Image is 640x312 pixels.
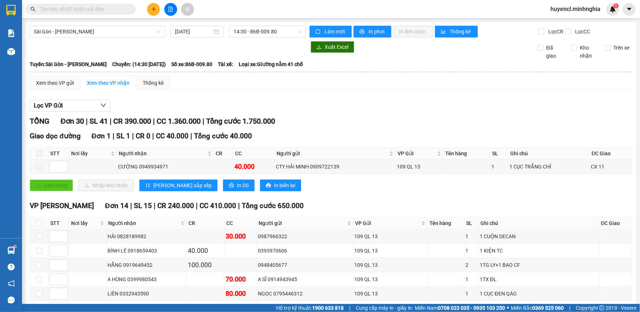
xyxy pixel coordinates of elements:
button: downloadNhập kho nhận [78,179,134,191]
span: Tài xế: [218,60,233,68]
th: CR [214,148,233,160]
span: Kho nhận [577,44,599,60]
span: | [153,117,155,126]
span: ⚪️ [507,306,509,309]
span: | [152,132,154,140]
div: Xem theo VP nhận [87,79,129,87]
span: file-add [168,7,173,12]
span: | [154,202,156,210]
span: | [130,202,132,210]
div: A SĨ 0914943945 [258,275,352,283]
span: TỔNG [30,117,50,126]
span: Tổng cước 1.750.000 [206,117,275,126]
span: CC 410.000 [200,202,236,210]
div: 80.000 [226,289,256,299]
span: | [110,117,111,126]
img: warehouse-icon [7,48,15,55]
td: 109 QL 13 [354,244,428,258]
span: Đã giao [544,44,566,60]
span: Đơn 14 [105,202,128,210]
span: Chuyến: (14:30 [DATE]) [112,60,166,68]
div: BÌNH LÊ 0918659403 [107,247,185,255]
button: sort-ascending[PERSON_NAME] sắp xếp [139,179,217,191]
button: aim [181,3,194,16]
div: 1 CUỘN DECAN [480,232,598,240]
th: ĐC Giao [599,217,632,229]
span: CC 1.360.000 [157,117,201,126]
span: bar-chart [441,29,447,35]
div: 109 QL 13 [355,232,427,240]
div: 109 QL 13 [355,275,427,283]
span: Người gửi [259,219,346,227]
button: printerIn DS [223,179,255,191]
span: Nơi lấy [71,219,99,227]
div: 0393970606 [258,247,352,255]
th: CC [233,148,275,160]
div: 1 [465,275,477,283]
div: 1TX ĐL [480,275,598,283]
div: 109 QL 13 [355,290,427,298]
div: 70.000 [226,274,256,284]
div: 40.000 [234,162,274,172]
span: Loại xe: Giường nằm 41 chỗ [239,60,303,68]
span: plus [151,7,156,12]
img: warehouse-icon [7,247,15,254]
span: Lọc CC [572,28,591,36]
div: 109 QL 13 [355,261,427,269]
span: Người nhận [108,219,179,227]
span: Sài Gòn - Phan Rí [34,26,160,37]
div: 1TG LY+1 BAO CF [480,261,598,269]
span: Lọc VP Gửi [34,101,63,110]
th: Tên hàng [443,148,490,160]
div: 40.000 [188,246,223,256]
strong: 0708 023 035 - 0935 103 250 [438,305,505,311]
div: HẰNG 0919649452 [107,261,185,269]
span: printer [359,29,366,35]
span: SL 41 [89,117,108,126]
span: VP Gửi [398,149,436,157]
div: 109 QL 13 [355,247,427,255]
th: CC [224,217,257,229]
span: down [100,102,106,108]
span: caret-down [626,6,633,12]
th: STT [48,217,69,229]
div: 0948405677 [258,261,352,269]
span: Làm mới [325,28,346,36]
td: CX 11 [590,160,632,174]
span: Lọc CR [545,28,564,36]
button: printerIn phơi [354,26,391,37]
span: | [202,117,204,126]
span: Xuất Excel [325,43,348,51]
div: 1 [465,232,477,240]
span: question-circle [8,264,15,271]
span: CC 40.000 [156,132,189,140]
span: In DS [237,181,249,189]
span: CR 0 [136,132,150,140]
button: printerIn biên lai [260,179,301,191]
span: | [86,117,88,126]
div: HẢI 0828189982 [107,232,185,240]
td: 109 QL 13 [354,272,428,287]
button: caret-down [623,3,636,16]
span: Nơi lấy [71,149,109,157]
span: Đơn 1 [92,132,111,140]
div: NGỌC 0795446312 [258,290,352,298]
td: 109 QL 13 [354,229,428,244]
input: 12/08/2025 [175,28,212,36]
sup: 1 [14,246,16,248]
td: 109 QL 13 [354,258,428,272]
button: Lọc VP Gửi [30,100,110,112]
img: icon-new-feature [610,6,616,12]
img: solution-icon [7,29,15,37]
span: Cung cấp máy in - giấy in: [356,304,413,312]
div: 1 [465,290,477,298]
span: | [190,132,192,140]
div: CTY HẢI MINH 0909722139 [276,163,394,171]
div: 109 QL 13 [397,163,442,171]
div: 1 CỤC ĐEN QÁO [480,290,598,298]
div: CƯỜNG 0949934971 [118,163,212,171]
span: aim [185,7,190,12]
span: Miền Nam [415,304,505,312]
span: huyencl.minhnghia [545,4,606,14]
td: 109 QL 13 [396,160,443,174]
